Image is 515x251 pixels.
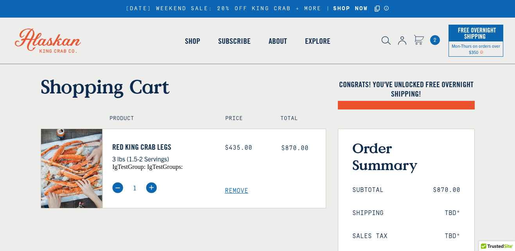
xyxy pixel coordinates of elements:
[352,186,384,194] span: Subtotal
[333,5,368,12] strong: SHOP NOW
[176,19,209,63] a: Shop
[296,19,339,63] a: Explore
[147,163,183,170] span: igTestGroups:
[433,186,460,194] span: $870.00
[480,49,483,55] span: Shipping Notice Icon
[4,18,92,64] img: Alaskan King Crab Co. logo
[352,233,388,240] span: Sales Tax
[398,36,406,45] img: account
[338,80,475,99] h4: Congrats! You've unlocked FREE OVERNIGHT SHIPPING!
[225,115,264,122] h4: Price
[126,4,389,13] div: [DATE] WEEKEND SALE: 20% OFF KING CRAB + MORE |
[430,35,440,45] a: Cart
[352,140,460,173] h3: Order Summary
[112,154,213,164] p: 3 lbs (1.5-2 Servings)
[280,115,319,122] h4: Total
[209,19,260,63] a: Subscribe
[330,5,371,12] a: SHOP NOW
[41,75,326,98] h1: Shopping Cart
[414,35,424,46] a: Cart
[430,35,440,45] span: 2
[112,182,123,193] img: minus
[109,115,208,122] h4: Product
[41,129,102,208] img: Red King Crab Legs - 3 lbs (1.5-2 Servings)
[225,187,326,195] a: Remove
[112,163,145,170] span: igTestGroup:
[456,24,496,42] span: Free Overnight Shipping
[452,43,500,55] span: Mon-Thurs on orders over $350
[382,36,391,45] img: search
[260,19,296,63] a: About
[146,182,157,193] img: plus
[281,145,309,152] span: $870.00
[225,144,269,152] div: $435.00
[384,5,389,11] a: Announcement Bar Modal
[352,210,384,217] span: Shipping
[112,142,213,152] a: Red King Crab Legs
